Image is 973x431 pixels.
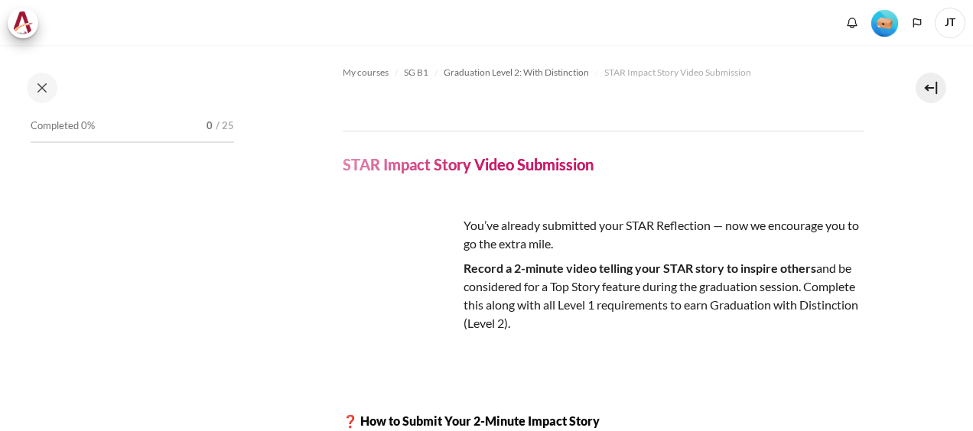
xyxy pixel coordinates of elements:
strong: ❓ How to Submit Your 2-Minute Impact Story [343,413,600,428]
strong: Record a 2-minute video telling your STAR story to inspire others [464,261,816,275]
a: User menu [935,8,965,38]
span: Completed 0% [31,118,95,134]
img: Level #1 [871,10,898,37]
button: Languages [906,11,929,34]
span: / 25 [216,118,234,134]
a: Completed 0% 0 / 25 [31,115,234,158]
span: STAR Impact Story Video Submission [604,66,751,79]
p: and be considered for a Top Story feature during the graduation session. Complete this along with... [343,259,864,332]
a: Graduation Level 2: With Distinction [444,63,589,82]
span: My courses [343,66,389,79]
div: Level #1 [871,8,898,37]
a: My courses [343,63,389,82]
img: wsed [343,216,457,331]
nav: Navigation bar [343,60,864,85]
img: Architeck [12,11,34,34]
p: You’ve already submitted your STAR Reflection — now we encourage you to go the extra mile. [343,216,864,253]
span: SG B1 [404,66,428,79]
a: Architeck Architeck [8,8,46,38]
h4: STAR Impact Story Video Submission [343,154,594,174]
div: Show notification window with no new notifications [841,11,864,34]
span: JT [935,8,965,38]
a: Level #1 [865,8,904,37]
a: SG B1 [404,63,428,82]
a: STAR Impact Story Video Submission [604,63,751,82]
span: Graduation Level 2: With Distinction [444,66,589,79]
span: 0 [207,118,213,134]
